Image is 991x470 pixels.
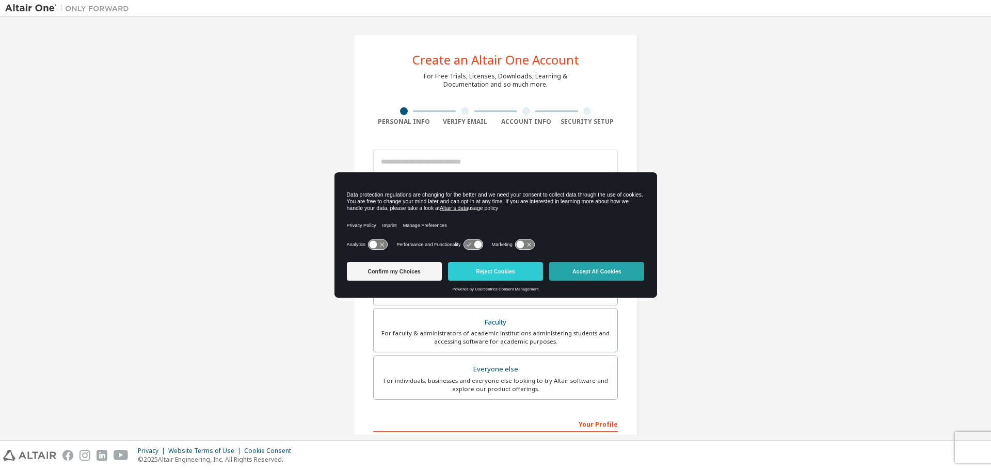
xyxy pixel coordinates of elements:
div: Privacy [138,447,168,455]
img: instagram.svg [79,450,90,461]
img: altair_logo.svg [3,450,56,461]
div: For faculty & administrators of academic institutions administering students and accessing softwa... [380,329,611,346]
p: © 2025 Altair Engineering, Inc. All Rights Reserved. [138,455,297,464]
div: Account Info [495,118,557,126]
div: Your Profile [373,415,618,432]
img: facebook.svg [62,450,73,461]
div: Personal Info [373,118,435,126]
img: youtube.svg [114,450,129,461]
div: Faculty [380,315,611,330]
div: Everyone else [380,362,611,377]
img: Altair One [5,3,134,13]
div: For individuals, businesses and everyone else looking to try Altair software and explore our prod... [380,377,611,393]
img: linkedin.svg [97,450,107,461]
div: Website Terms of Use [168,447,244,455]
div: For Free Trials, Licenses, Downloads, Learning & Documentation and so much more. [424,72,567,89]
div: Create an Altair One Account [412,54,579,66]
div: Cookie Consent [244,447,297,455]
div: Verify Email [435,118,496,126]
div: Security Setup [557,118,618,126]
